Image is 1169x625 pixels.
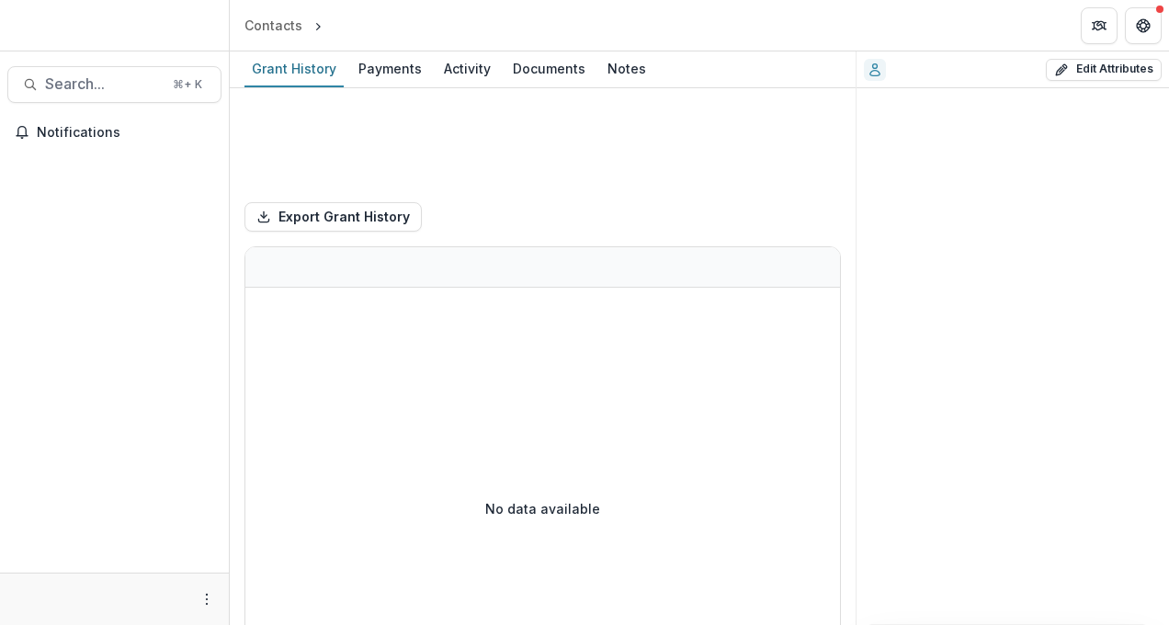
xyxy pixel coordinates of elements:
a: Contacts [237,12,310,39]
button: Search... [7,66,221,103]
button: Partners [1081,7,1118,44]
div: Grant History [244,55,344,82]
button: More [196,588,218,610]
button: Edit Attributes [1046,59,1162,81]
a: Payments [351,51,429,87]
div: ⌘ + K [169,74,206,95]
div: Documents [505,55,593,82]
button: Get Help [1125,7,1162,44]
span: Notifications [37,125,214,141]
div: Contacts [244,16,302,35]
div: Payments [351,55,429,82]
a: Grant History [244,51,344,87]
div: Notes [600,55,653,82]
button: Export Grant History [244,202,422,232]
a: Activity [437,51,498,87]
p: No data available [485,499,600,518]
a: Notes [600,51,653,87]
button: Notifications [7,118,221,147]
a: Documents [505,51,593,87]
div: Activity [437,55,498,82]
span: Search... [45,75,162,93]
nav: breadcrumb [237,12,404,39]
